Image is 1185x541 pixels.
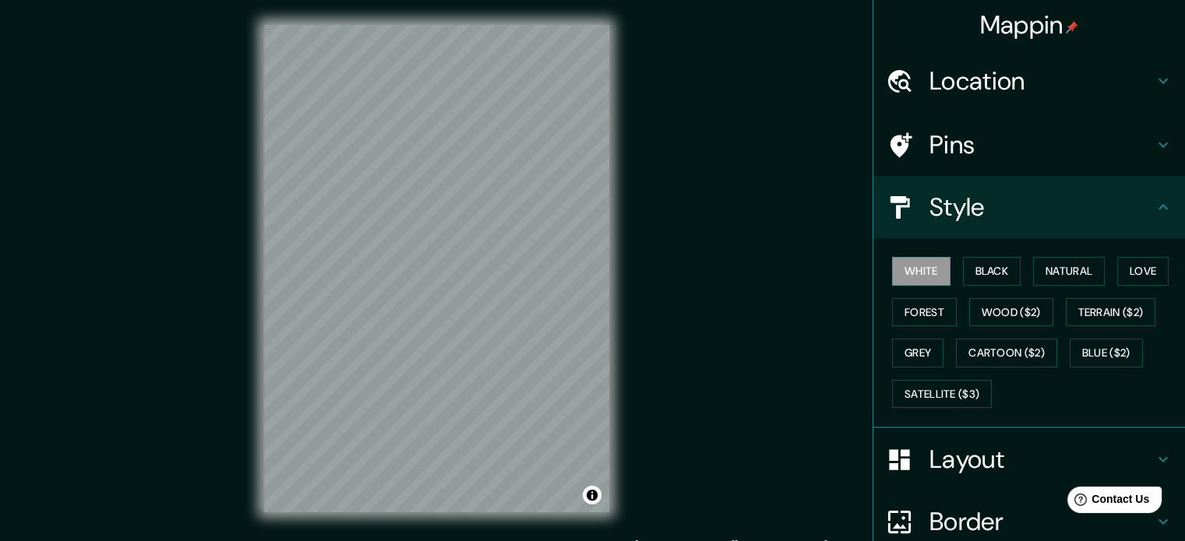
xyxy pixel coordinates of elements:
[892,257,950,286] button: White
[929,65,1154,97] h4: Location
[956,339,1057,367] button: Cartoon ($2)
[963,257,1021,286] button: Black
[1117,257,1169,286] button: Love
[1070,339,1143,367] button: Blue ($2)
[264,25,609,512] canvas: Map
[929,129,1154,160] h4: Pins
[929,191,1154,223] h4: Style
[873,428,1185,490] div: Layout
[583,486,601,504] button: Toggle attribution
[873,114,1185,176] div: Pins
[1046,480,1168,524] iframe: Help widget launcher
[929,444,1154,475] h4: Layout
[873,176,1185,238] div: Style
[969,298,1053,327] button: Wood ($2)
[892,380,992,409] button: Satellite ($3)
[980,9,1079,40] h4: Mappin
[1066,298,1156,327] button: Terrain ($2)
[1033,257,1105,286] button: Natural
[873,50,1185,112] div: Location
[1066,21,1078,33] img: pin-icon.png
[892,298,957,327] button: Forest
[892,339,943,367] button: Grey
[929,506,1154,537] h4: Border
